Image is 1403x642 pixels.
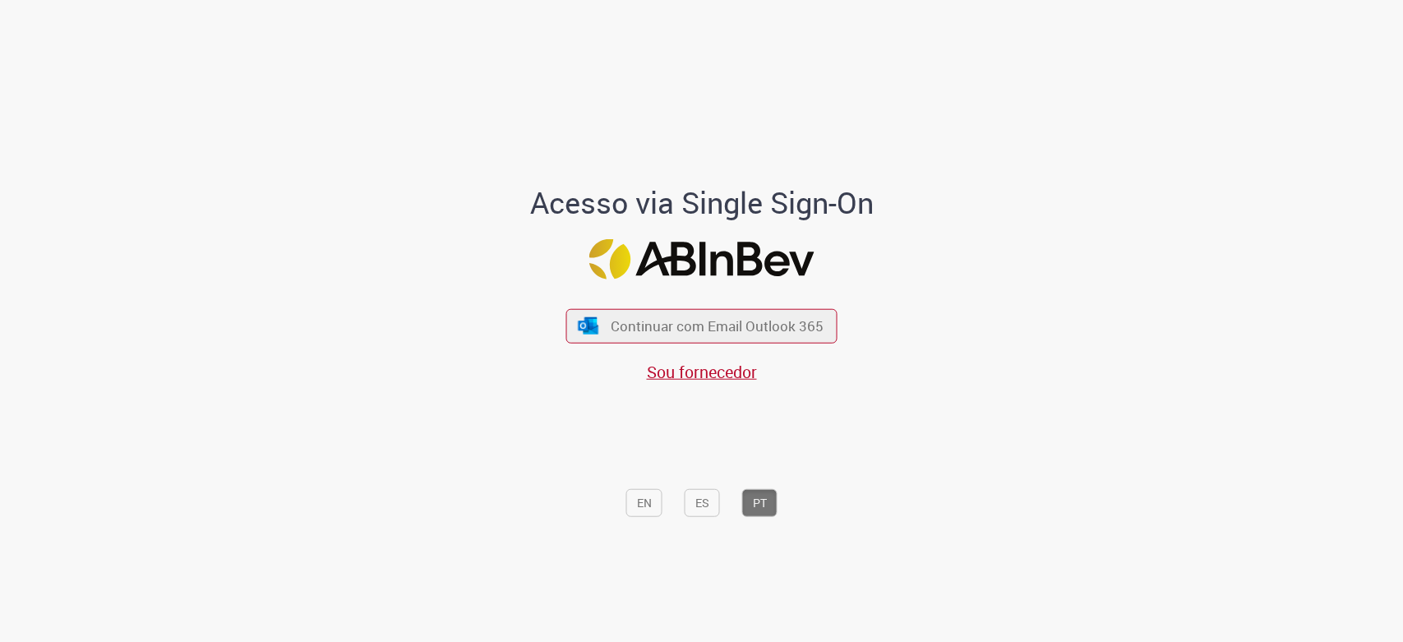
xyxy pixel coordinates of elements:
span: Continuar com Email Outlook 365 [611,316,824,335]
a: Sou fornecedor [647,360,757,382]
button: EN [626,488,662,516]
button: ES [685,488,720,516]
img: Logo ABInBev [589,238,815,279]
img: ícone Azure/Microsoft 360 [576,316,599,334]
button: ícone Azure/Microsoft 360 Continuar com Email Outlook 365 [566,309,838,343]
button: PT [742,488,778,516]
h1: Acesso via Single Sign-On [473,187,930,219]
